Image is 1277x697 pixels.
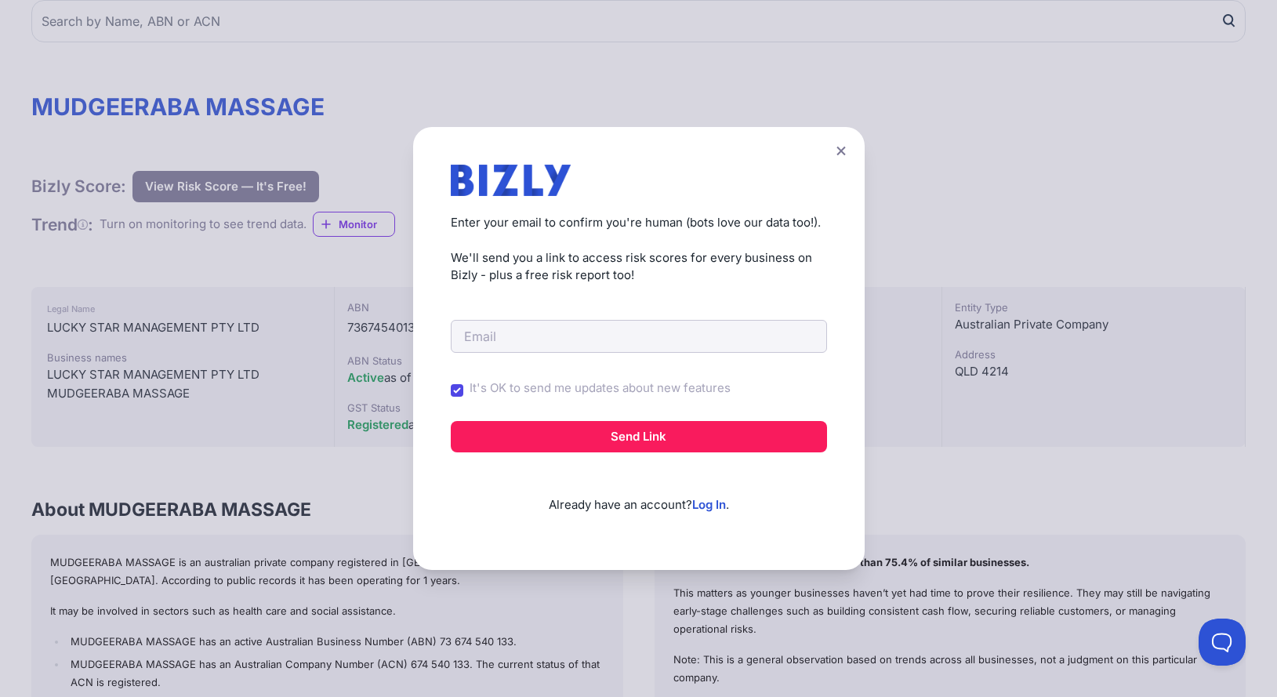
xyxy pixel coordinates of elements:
[470,379,731,398] label: It's OK to send me updates about new features
[692,497,726,512] a: Log In
[451,421,827,452] button: Send Link
[451,165,571,196] img: bizly_logo.svg
[1199,619,1246,666] iframe: Toggle Customer Support
[451,249,827,285] p: We'll send you a link to access risk scores for every business on Bizly - plus a free risk report...
[451,471,827,514] p: Already have an account? .
[451,320,827,353] input: Email
[451,214,827,232] p: Enter your email to confirm you're human (bots love our data too!).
